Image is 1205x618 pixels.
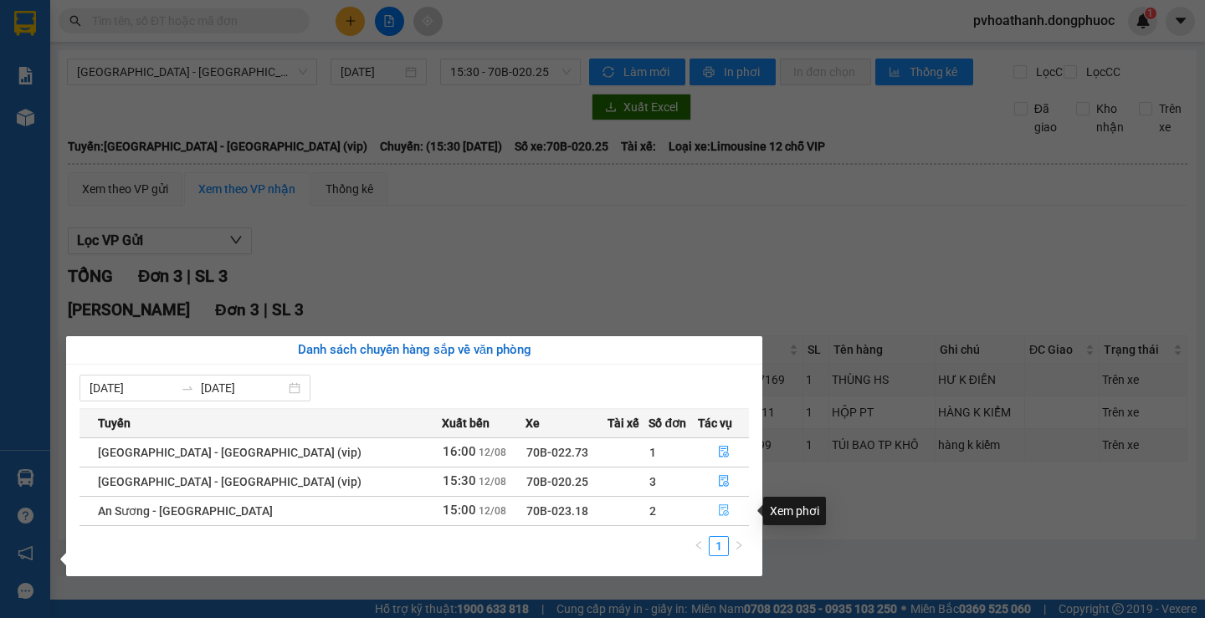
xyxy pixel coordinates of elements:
span: Tài xế [608,414,639,432]
button: right [729,536,749,556]
span: file-done [718,504,730,518]
button: left [689,536,709,556]
span: 15:30 [443,473,476,488]
span: to [181,381,194,395]
span: [GEOGRAPHIC_DATA] - [GEOGRAPHIC_DATA] (vip) [98,446,361,459]
span: file-done [718,446,730,459]
span: Số đơn [649,414,686,432]
span: An Sương - [GEOGRAPHIC_DATA] [98,504,273,518]
li: 1 [709,536,729,556]
span: Tác vụ [698,414,732,432]
span: Xuất bến [442,414,490,432]
span: Xe [526,414,540,432]
span: 16:00 [443,444,476,459]
span: 3 [649,475,656,488]
span: 70B-020.25 [526,475,588,488]
span: swap-right [181,381,194,395]
input: Từ ngày [90,379,174,397]
span: 2 [649,504,656,518]
span: 12/08 [479,505,506,517]
button: file-done [699,439,749,466]
span: 15:00 [443,503,476,518]
span: 12/08 [479,447,506,458]
button: file-done [699,498,749,524]
span: 70B-023.18 [526,504,588,518]
span: 12/08 [479,476,506,488]
a: 1 [710,537,728,555]
li: Next Page [729,536,749,556]
span: Tuyến [98,414,131,432]
li: Previous Page [689,536,709,556]
div: Xem phơi [763,497,826,525]
div: Danh sách chuyến hàng sắp về văn phòng [79,340,749,360]
span: 1 [649,446,656,459]
span: right [734,540,744,550]
span: [GEOGRAPHIC_DATA] - [GEOGRAPHIC_DATA] (vip) [98,475,361,488]
input: Đến ngày [201,379,285,397]
span: left [694,540,704,550]
button: file-done [699,468,749,495]
span: 70B-022.73 [526,446,588,459]
span: file-done [718,475,730,488]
